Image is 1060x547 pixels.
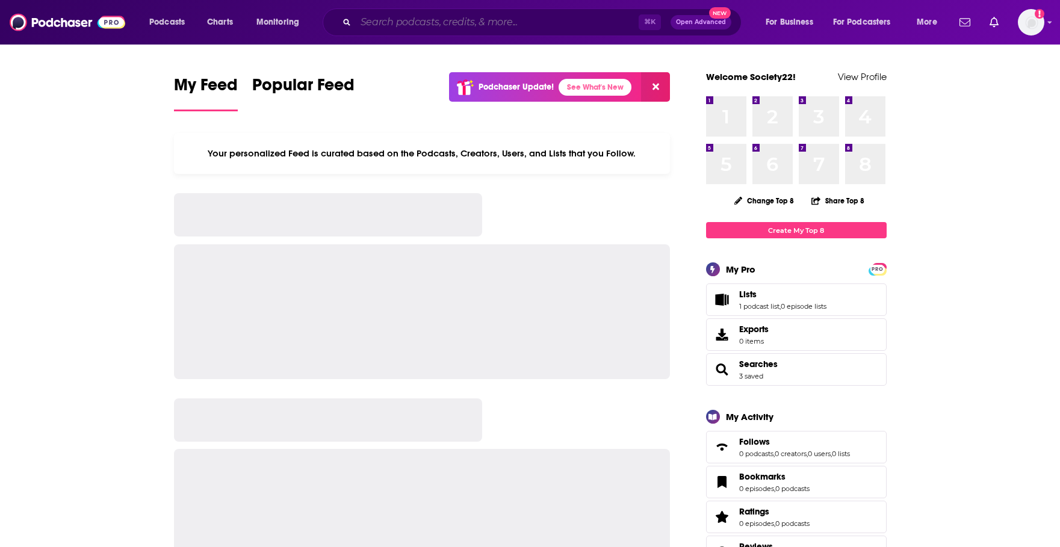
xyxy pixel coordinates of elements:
a: Charts [199,13,240,32]
span: 0 items [739,337,769,345]
a: 3 saved [739,372,763,380]
a: Searches [739,359,778,369]
img: Podchaser - Follow, Share and Rate Podcasts [10,11,125,34]
a: 0 podcasts [775,484,810,493]
a: Bookmarks [739,471,810,482]
span: Lists [739,289,757,300]
div: Search podcasts, credits, & more... [334,8,753,36]
button: open menu [141,13,200,32]
span: ⌘ K [639,14,661,30]
div: Your personalized Feed is curated based on the Podcasts, Creators, Users, and Lists that you Follow. [174,133,671,174]
span: PRO [870,265,885,274]
p: Podchaser Update! [479,82,554,92]
span: Ratings [706,501,887,533]
a: View Profile [838,71,887,82]
span: Open Advanced [676,19,726,25]
span: My Feed [174,75,238,102]
span: Charts [207,14,233,31]
span: New [709,7,731,19]
a: Lists [739,289,826,300]
span: Popular Feed [252,75,355,102]
button: open menu [248,13,315,32]
a: 0 episodes [739,484,774,493]
a: PRO [870,264,885,273]
span: , [807,450,808,458]
a: Show notifications dropdown [955,12,975,32]
span: Podcasts [149,14,185,31]
a: Follows [739,436,850,447]
span: Searches [706,353,887,386]
a: Ratings [710,508,734,525]
button: open menu [757,13,828,32]
span: Exports [739,324,769,335]
span: Lists [706,283,887,316]
span: , [780,302,781,311]
span: Follows [739,436,770,447]
a: Exports [706,318,887,351]
div: My Pro [726,264,755,275]
a: 1 podcast list [739,302,780,311]
a: 0 lists [832,450,850,458]
span: For Business [766,14,813,31]
a: Popular Feed [252,75,355,111]
span: Ratings [739,506,769,517]
a: Searches [710,361,734,378]
div: My Activity [726,411,773,422]
a: 0 episode lists [781,302,826,311]
a: Lists [710,291,734,308]
a: Bookmarks [710,474,734,490]
span: More [917,14,937,31]
button: Share Top 8 [811,189,865,212]
span: For Podcasters [833,14,891,31]
a: Welcome Society22! [706,71,796,82]
a: See What's New [559,79,631,96]
span: , [773,450,775,458]
button: open menu [908,13,952,32]
a: My Feed [174,75,238,111]
span: Bookmarks [706,466,887,498]
a: Create My Top 8 [706,222,887,238]
a: 0 podcasts [775,519,810,528]
img: User Profile [1018,9,1044,36]
span: , [774,519,775,528]
span: Follows [706,431,887,463]
span: Logged in as Society22 [1018,9,1044,36]
a: Follows [710,439,734,456]
svg: Add a profile image [1035,9,1044,19]
button: Change Top 8 [727,193,802,208]
a: Show notifications dropdown [985,12,1003,32]
span: Monitoring [256,14,299,31]
a: Ratings [739,506,810,517]
span: Exports [710,326,734,343]
span: Bookmarks [739,471,786,482]
button: Show profile menu [1018,9,1044,36]
a: 0 podcasts [739,450,773,458]
span: , [774,484,775,493]
button: Open AdvancedNew [671,15,731,29]
a: 0 users [808,450,831,458]
button: open menu [825,13,908,32]
input: Search podcasts, credits, & more... [356,13,639,32]
a: 0 creators [775,450,807,458]
a: 0 episodes [739,519,774,528]
span: , [831,450,832,458]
